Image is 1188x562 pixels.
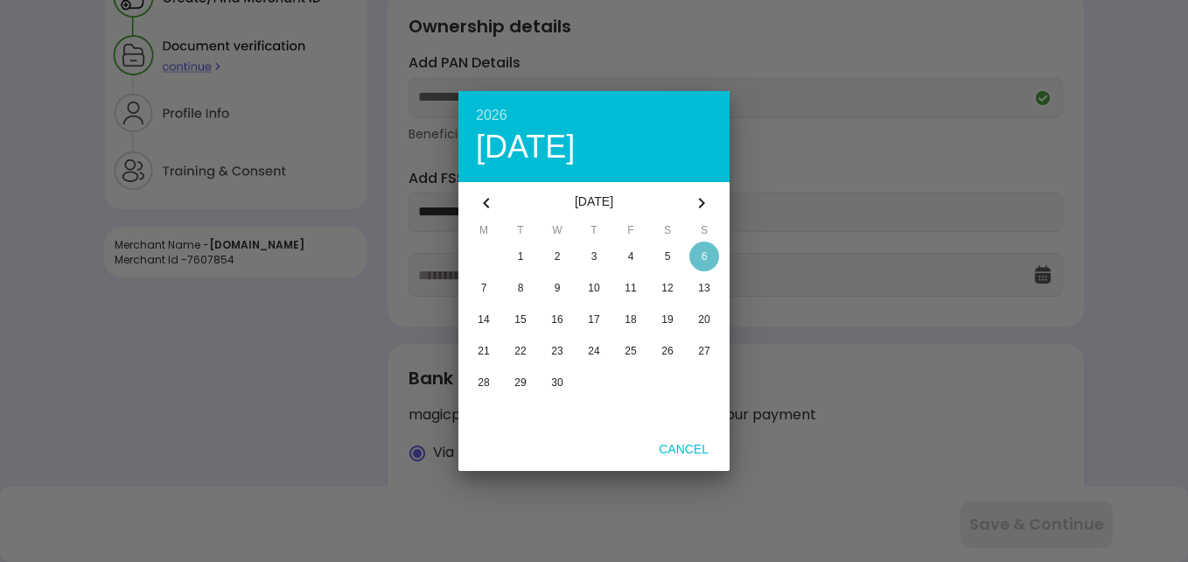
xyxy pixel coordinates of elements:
[625,282,636,294] span: 11
[628,250,634,263] span: 4
[514,313,526,326] span: 15
[576,224,612,242] span: T
[502,273,539,303] button: 8
[686,242,723,271] button: 6
[665,250,671,263] span: 5
[502,305,539,334] button: 15
[576,336,612,366] button: 24
[539,368,576,397] button: 30
[502,368,539,397] button: 29
[649,336,686,366] button: 26
[551,345,563,357] span: 23
[514,345,526,357] span: 22
[507,182,681,224] div: [DATE]
[612,305,649,334] button: 18
[539,224,576,242] span: W
[686,273,723,303] button: 13
[539,336,576,366] button: 23
[476,131,712,163] div: [DATE]
[502,242,539,271] button: 1
[481,282,487,294] span: 7
[625,345,636,357] span: 25
[649,224,686,242] span: S
[502,224,539,242] span: T
[539,273,576,303] button: 9
[555,282,561,294] span: 9
[551,313,563,326] span: 16
[518,250,524,263] span: 1
[514,376,526,389] span: 29
[539,305,576,334] button: 16
[539,242,576,271] button: 2
[465,305,502,334] button: 14
[588,313,599,326] span: 17
[478,345,489,357] span: 21
[698,282,709,294] span: 13
[686,305,723,334] button: 20
[518,282,524,294] span: 8
[476,109,712,123] div: 2026
[625,313,636,326] span: 18
[588,345,599,357] span: 24
[576,305,612,334] button: 17
[465,368,502,397] button: 28
[698,345,709,357] span: 27
[465,336,502,366] button: 21
[612,336,649,366] button: 25
[478,376,489,389] span: 28
[661,313,673,326] span: 19
[612,224,649,242] span: F
[661,282,673,294] span: 12
[612,242,649,271] button: 4
[588,282,599,294] span: 10
[649,305,686,334] button: 19
[612,273,649,303] button: 11
[591,250,597,263] span: 3
[502,336,539,366] button: 22
[686,224,723,242] span: S
[465,273,502,303] button: 7
[702,250,708,263] span: 6
[576,242,612,271] button: 3
[645,442,723,456] span: Cancel
[551,376,563,389] span: 30
[555,250,561,263] span: 2
[698,313,709,326] span: 20
[478,313,489,326] span: 14
[649,242,686,271] button: 5
[649,273,686,303] button: 12
[661,345,673,357] span: 26
[686,336,723,366] button: 27
[576,273,612,303] button: 10
[645,432,723,464] button: Cancel
[465,224,502,242] span: M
